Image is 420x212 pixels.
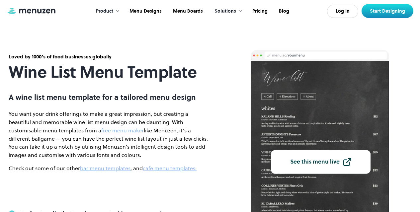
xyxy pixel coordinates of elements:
[273,1,294,22] a: Blog
[214,8,236,15] div: Solutions
[167,1,208,22] a: Menu Boards
[96,8,113,15] div: Product
[80,165,130,172] a: bar menu templates
[246,1,273,22] a: Pricing
[9,110,208,159] p: You want your drink offerings to make a great impression, but creating a beautiful and memorable ...
[9,53,208,60] div: Loved by 1000's of food businesses globally
[362,4,413,18] a: Start Designing
[327,5,358,18] a: Log In
[9,63,208,81] h1: Wine List Menu Template
[290,159,340,165] div: See this menu live
[9,93,208,102] p: A wine list menu template for a tailored menu design
[9,191,208,199] p: ‍
[208,1,246,22] div: Solutions
[123,1,167,22] a: Menu Designs
[89,1,123,22] div: Product
[271,150,371,174] a: See this menu live
[9,164,208,173] p: Check out some of our other , and
[143,165,197,172] a: cafe menu templates.
[101,127,144,134] a: free menu maker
